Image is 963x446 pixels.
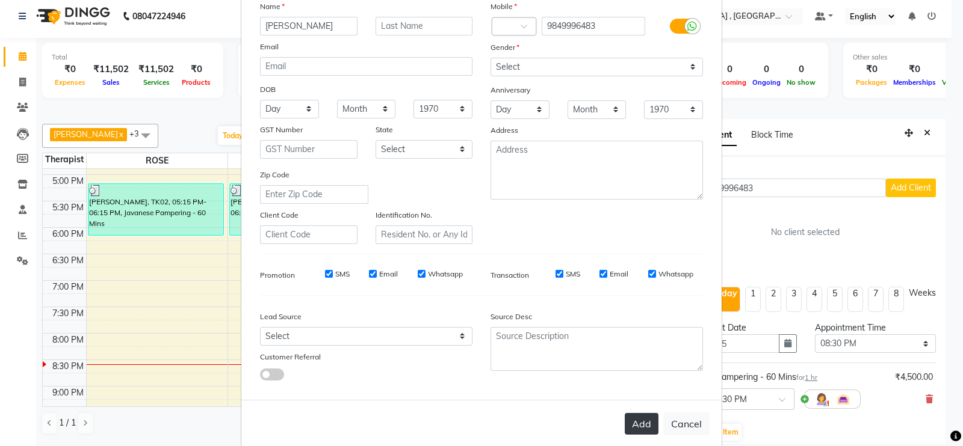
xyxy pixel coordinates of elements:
[491,270,529,281] label: Transaction
[260,210,299,221] label: Client Code
[260,124,303,135] label: GST Number
[610,269,628,280] label: Email
[566,269,580,280] label: SMS
[260,311,302,322] label: Lead Source
[491,1,517,12] label: Mobile
[625,413,658,435] button: Add
[376,124,393,135] label: State
[260,41,279,52] label: Email
[663,412,710,435] button: Cancel
[335,269,350,280] label: SMS
[379,269,398,280] label: Email
[428,269,463,280] label: Whatsapp
[260,225,358,244] input: Client Code
[260,170,290,180] label: Zip Code
[542,17,646,35] input: Mobile
[260,17,358,35] input: First Name
[260,57,472,76] input: Email
[491,311,532,322] label: Source Desc
[260,84,276,95] label: DOB
[260,185,368,204] input: Enter Zip Code
[376,210,432,221] label: Identification No.
[491,85,530,96] label: Anniversary
[376,225,473,244] input: Resident No. or Any Id
[260,140,358,159] input: GST Number
[491,125,518,136] label: Address
[260,270,295,281] label: Promotion
[491,42,519,53] label: Gender
[376,17,473,35] input: Last Name
[658,269,693,280] label: Whatsapp
[260,352,321,362] label: Customer Referral
[260,1,285,12] label: Name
